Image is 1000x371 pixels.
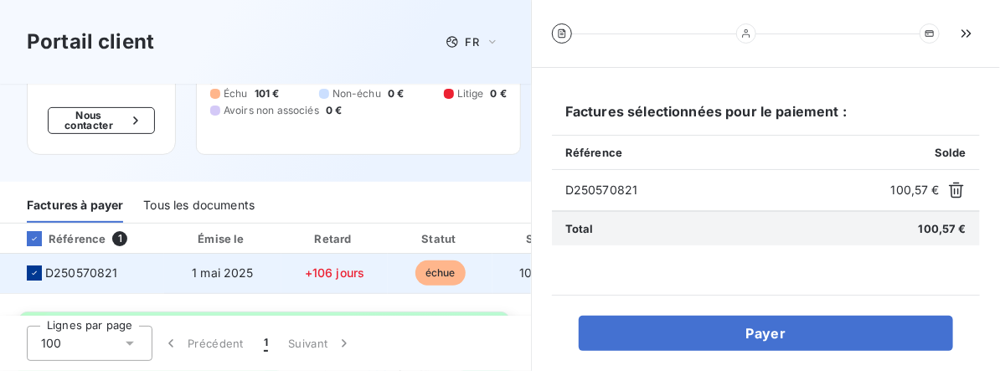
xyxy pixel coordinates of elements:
[13,231,106,246] div: Référence
[519,265,568,280] span: 100,57 €
[278,326,363,361] button: Suivant
[466,35,479,49] span: FR
[552,101,980,135] h6: Factures sélectionnées pour le paiement :
[143,188,255,223] div: Tous les documents
[457,86,484,101] span: Litige
[255,86,280,101] span: 101 €
[496,230,591,247] div: Solde
[579,316,953,351] button: Payer
[391,230,489,247] div: Statut
[565,146,622,159] span: Référence
[224,103,319,118] span: Avoirs non associés
[45,265,118,281] span: D250570821
[891,182,940,198] span: 100,57 €
[48,107,155,134] button: Nous contacter
[27,188,123,223] div: Factures à payer
[254,326,278,361] button: 1
[27,27,154,57] h3: Portail client
[565,182,884,198] span: D250570821
[415,260,466,286] span: échue
[305,265,365,280] span: +106 jours
[41,335,61,352] span: 100
[935,146,966,159] span: Solde
[112,231,127,246] span: 1
[192,265,254,280] span: 1 mai 2025
[168,230,277,247] div: Émise le
[264,335,268,352] span: 1
[152,326,254,361] button: Précédent
[565,222,594,235] span: Total
[224,86,248,101] span: Échu
[332,86,381,101] span: Non-échu
[388,86,404,101] span: 0 €
[919,222,966,235] span: 100,57 €
[491,86,507,101] span: 0 €
[326,103,342,118] span: 0 €
[285,230,385,247] div: Retard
